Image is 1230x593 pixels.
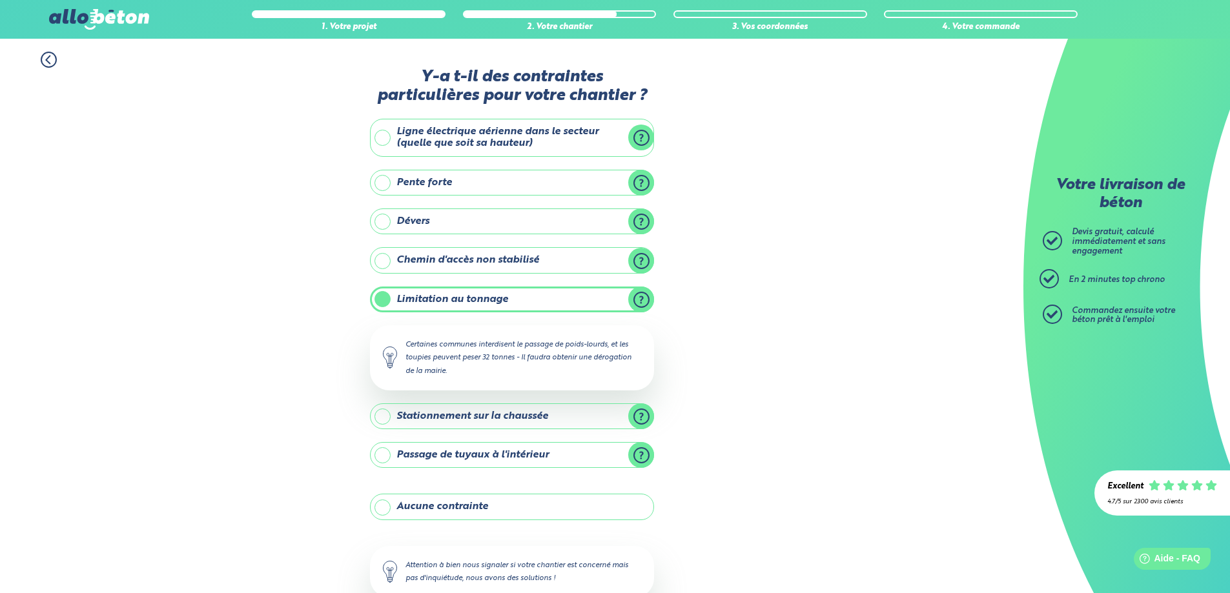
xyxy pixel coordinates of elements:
label: Y-a t-il des contraintes particulières pour votre chantier ? [370,68,654,106]
label: Ligne électrique aérienne dans le secteur (quelle que soit sa hauteur) [370,119,654,157]
span: En 2 minutes top chrono [1069,276,1165,284]
div: 1. Votre projet [252,23,446,32]
iframe: Help widget launcher [1115,543,1216,579]
label: Aucune contrainte [370,494,654,519]
span: Commandez ensuite votre béton prêt à l'emploi [1072,307,1175,325]
label: Passage de tuyaux à l'intérieur [370,442,654,468]
div: Certaines communes interdisent le passage de poids-lourds, et les toupies peuvent peser 32 tonnes... [370,325,654,390]
img: allobéton [49,9,149,30]
label: Dévers [370,208,654,234]
label: Stationnement sur la chaussée [370,403,654,429]
div: 2. Votre chantier [463,23,657,32]
div: 4. Votre commande [884,23,1078,32]
span: Devis gratuit, calculé immédiatement et sans engagement [1072,228,1165,255]
div: Excellent [1107,482,1143,492]
div: 3. Vos coordonnées [673,23,867,32]
label: Limitation au tonnage [370,286,654,312]
p: Votre livraison de béton [1046,177,1194,212]
label: Chemin d'accès non stabilisé [370,247,654,273]
div: 4.7/5 sur 2300 avis clients [1107,498,1217,505]
label: Pente forte [370,170,654,196]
